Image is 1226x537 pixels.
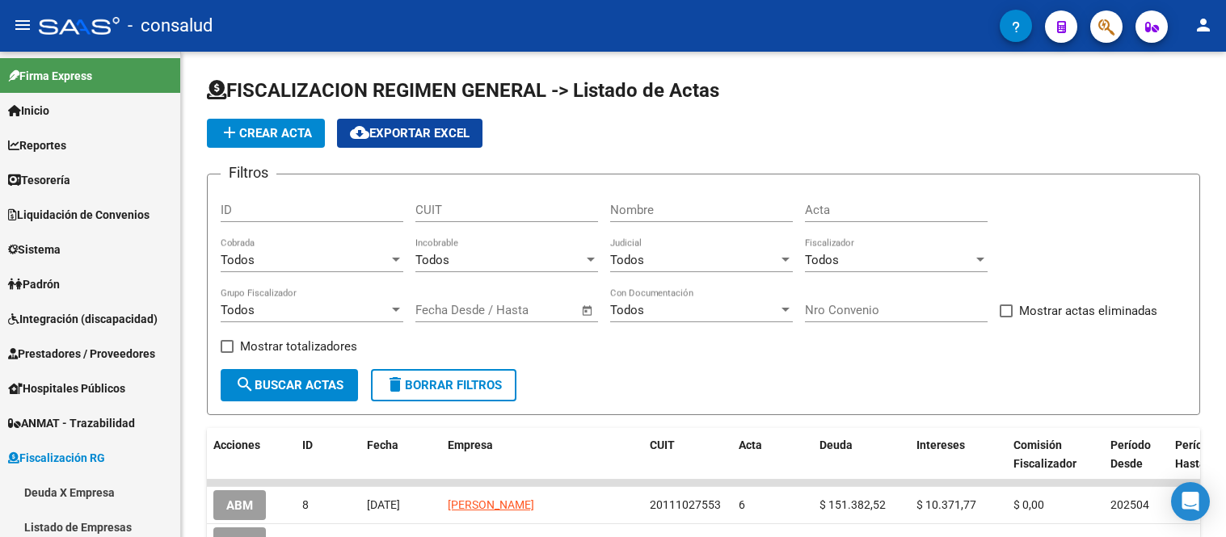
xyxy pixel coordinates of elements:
[207,119,325,148] button: Crear Acta
[8,241,61,258] span: Sistema
[739,438,762,451] span: Acta
[350,123,369,142] mat-icon: cloud_download
[441,428,643,481] datatable-header-cell: Empresa
[221,253,255,267] span: Todos
[610,303,644,317] span: Todos
[220,123,239,142] mat-icon: add
[1104,428,1169,481] datatable-header-cell: Período Desde
[1013,438,1076,470] span: Comisión Fiscalizador
[1007,428,1104,481] datatable-header-cell: Comisión Fiscalizador
[916,498,976,511] span: $ 10.371,77
[448,438,493,451] span: Empresa
[221,303,255,317] span: Todos
[650,438,675,451] span: CUIT
[805,253,839,267] span: Todos
[220,126,312,141] span: Crear Acta
[1171,482,1210,521] div: Open Intercom Messenger
[579,301,597,320] button: Open calendar
[367,438,398,451] span: Fecha
[8,275,60,293] span: Padrón
[8,67,92,85] span: Firma Express
[1013,498,1044,511] span: $ 0,00
[732,428,813,481] datatable-header-cell: Acta
[495,303,574,317] input: Fecha fin
[235,378,343,392] span: Buscar Actas
[415,253,449,267] span: Todos
[350,126,470,141] span: Exportar EXCEL
[207,428,296,481] datatable-header-cell: Acciones
[13,15,32,35] mat-icon: menu
[610,253,644,267] span: Todos
[8,102,49,120] span: Inicio
[819,498,886,511] span: $ 151.382,52
[916,438,965,451] span: Intereses
[8,206,150,224] span: Liquidación de Convenios
[371,369,516,401] button: Borrar Filtros
[813,428,910,481] datatable-header-cell: Deuda
[226,498,253,513] span: ABM
[1175,438,1215,470] span: Período Hasta
[910,428,1007,481] datatable-header-cell: Intereses
[240,337,357,356] span: Mostrar totalizadores
[337,119,482,148] button: Exportar EXCEL
[128,8,213,44] span: - consalud
[8,449,105,467] span: Fiscalización RG
[296,428,360,481] datatable-header-cell: ID
[8,171,70,189] span: Tesorería
[643,428,732,481] datatable-header-cell: CUIT
[207,79,719,102] span: FISCALIZACION REGIMEN GENERAL -> Listado de Actas
[213,438,260,451] span: Acciones
[8,136,66,154] span: Reportes
[819,438,853,451] span: Deuda
[367,498,400,511] span: [DATE]
[235,375,255,394] mat-icon: search
[385,378,502,392] span: Borrar Filtros
[8,380,125,397] span: Hospitales Públicos
[415,303,481,317] input: Fecha inicio
[448,498,534,511] span: [PERSON_NAME]
[360,428,441,481] datatable-header-cell: Fecha
[302,498,309,511] span: 8
[8,414,135,432] span: ANMAT - Trazabilidad
[1110,498,1149,511] span: 202504
[302,438,313,451] span: ID
[8,345,155,363] span: Prestadores / Proveedores
[213,490,266,520] button: ABM
[739,498,745,511] span: 6
[8,310,158,328] span: Integración (discapacidad)
[221,162,276,184] h3: Filtros
[1194,15,1213,35] mat-icon: person
[221,369,358,401] button: Buscar Actas
[1019,301,1157,321] span: Mostrar actas eliminadas
[1110,438,1151,470] span: Período Desde
[650,498,721,511] span: 20111027553
[385,375,405,394] mat-icon: delete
